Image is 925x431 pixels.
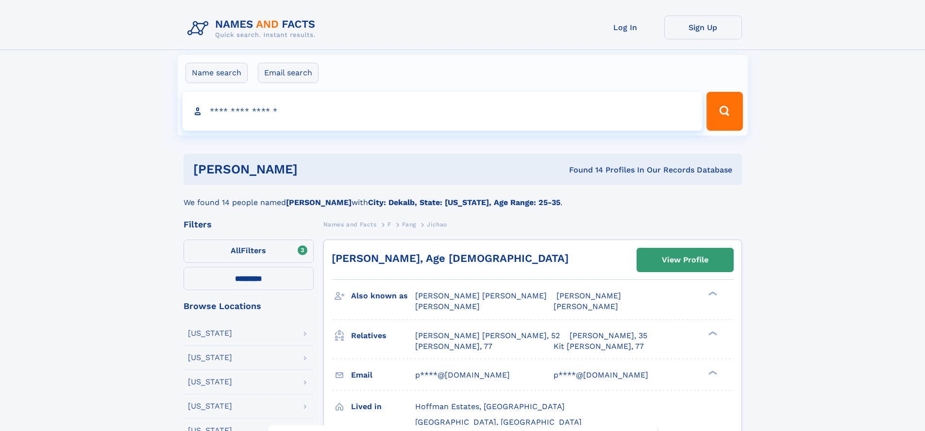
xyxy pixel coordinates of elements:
[231,246,241,255] span: All
[427,221,447,228] span: Jichao
[184,220,314,229] div: Filters
[587,16,664,39] a: Log In
[351,398,415,415] h3: Lived in
[415,291,547,300] span: [PERSON_NAME] [PERSON_NAME]
[556,291,621,300] span: [PERSON_NAME]
[351,367,415,383] h3: Email
[402,221,416,228] span: Fang
[402,218,416,230] a: Fang
[258,63,319,83] label: Email search
[415,330,560,341] a: [PERSON_NAME] [PERSON_NAME], 52
[332,252,569,264] a: [PERSON_NAME], Age [DEMOGRAPHIC_DATA]
[706,291,718,297] div: ❯
[185,63,248,83] label: Name search
[286,198,352,207] b: [PERSON_NAME]
[184,240,314,263] label: Filters
[637,248,733,272] a: View Profile
[415,402,565,411] span: Hoffman Estates, [GEOGRAPHIC_DATA]
[554,341,644,352] a: Kit [PERSON_NAME], 77
[554,302,618,311] span: [PERSON_NAME]
[193,163,434,175] h1: [PERSON_NAME]
[351,328,415,344] h3: Relatives
[188,402,232,410] div: [US_STATE]
[664,16,742,39] a: Sign Up
[570,330,647,341] a: [PERSON_NAME], 35
[415,341,492,352] a: [PERSON_NAME], 77
[415,302,480,311] span: [PERSON_NAME]
[184,302,314,310] div: Browse Locations
[706,92,742,131] button: Search Button
[415,417,582,427] span: [GEOGRAPHIC_DATA], [GEOGRAPHIC_DATA]
[183,92,703,131] input: search input
[188,329,232,337] div: [US_STATE]
[433,165,732,175] div: Found 14 Profiles In Our Records Database
[188,378,232,386] div: [US_STATE]
[706,369,718,376] div: ❯
[706,330,718,336] div: ❯
[184,16,323,42] img: Logo Names and Facts
[662,249,708,271] div: View Profile
[368,198,560,207] b: City: Dekalb, State: [US_STATE], Age Range: 25-35
[184,185,742,208] div: We found 14 people named with .
[387,218,391,230] a: F
[351,288,415,304] h3: Also known as
[188,354,232,362] div: [US_STATE]
[323,218,377,230] a: Names and Facts
[387,221,391,228] span: F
